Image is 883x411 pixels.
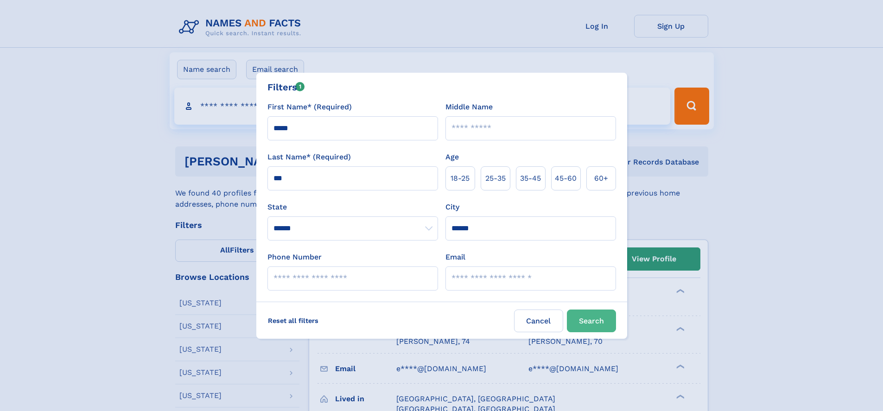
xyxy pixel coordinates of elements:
span: 25‑35 [485,173,506,184]
label: Age [445,152,459,163]
label: Phone Number [267,252,322,263]
label: Middle Name [445,101,493,113]
label: Reset all filters [262,310,324,332]
label: Email [445,252,465,263]
label: Last Name* (Required) [267,152,351,163]
label: Cancel [514,310,563,332]
label: First Name* (Required) [267,101,352,113]
label: City [445,202,459,213]
span: 35‑45 [520,173,541,184]
span: 60+ [594,173,608,184]
label: State [267,202,438,213]
button: Search [567,310,616,332]
span: 18‑25 [451,173,470,184]
div: Filters [267,80,305,94]
span: 45‑60 [555,173,577,184]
